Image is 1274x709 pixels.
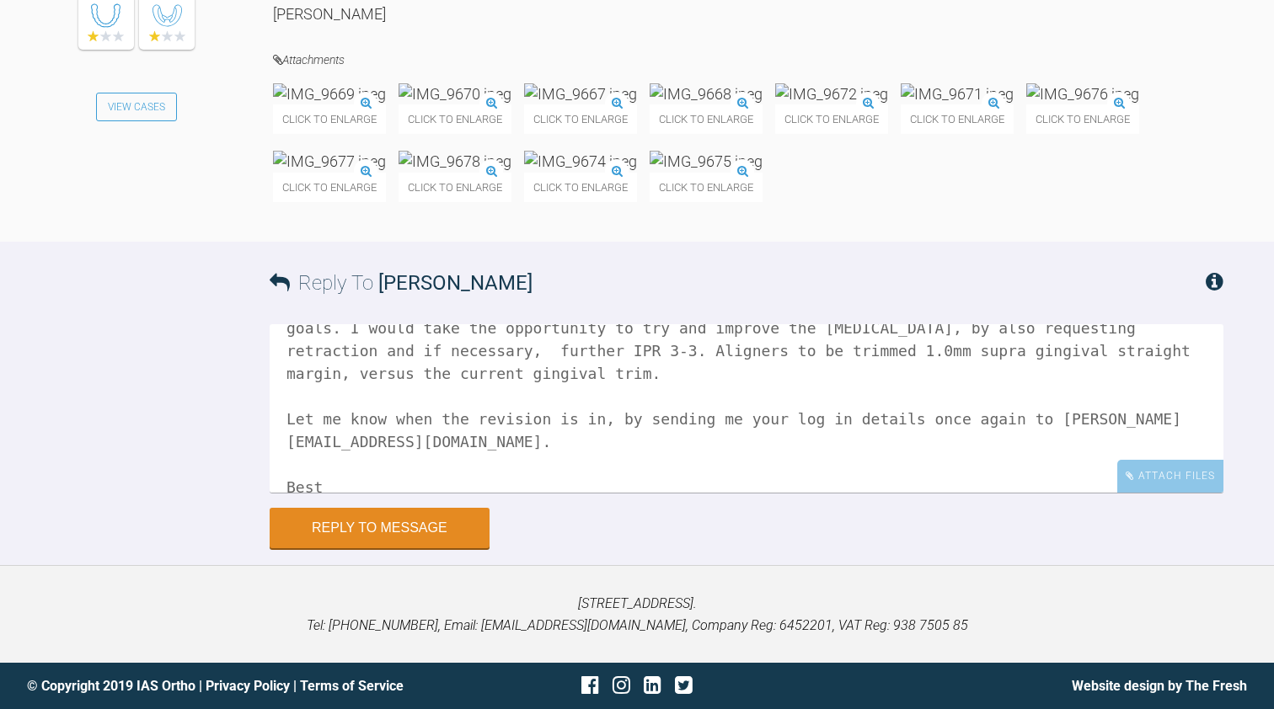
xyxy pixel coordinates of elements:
span: Click to enlarge [399,104,511,134]
a: Website design by The Fresh [1072,678,1247,694]
span: Click to enlarge [1026,104,1139,134]
img: IMG_9670.jpeg [399,83,511,104]
img: IMG_9668.jpeg [650,83,763,104]
img: IMG_9667.jpeg [524,83,637,104]
h3: Reply To [270,267,533,299]
span: Click to enlarge [524,173,637,202]
img: IMG_9677.jpeg [273,151,386,172]
span: Click to enlarge [524,104,637,134]
img: IMG_9672.jpeg [775,83,888,104]
span: Click to enlarge [399,173,511,202]
a: View Cases [96,93,177,121]
span: Click to enlarge [775,104,888,134]
span: [PERSON_NAME] [378,271,533,295]
div: Attach Files [1117,460,1223,493]
span: Click to enlarge [273,104,386,134]
span: Click to enlarge [650,173,763,202]
button: Reply to Message [270,508,490,548]
a: Terms of Service [300,678,404,694]
img: IMG_9675.jpeg [650,151,763,172]
a: Privacy Policy [206,678,290,694]
img: IMG_9676.jpeg [1026,83,1139,104]
div: © Copyright 2019 IAS Ortho | | [27,675,434,697]
img: IMG_9674.jpeg [524,151,637,172]
textarea: Hi [PERSON_NAME] The way forward is to take a new scan and ask for refinements with specific inst... [270,324,1223,493]
img: IMG_9678.jpeg [399,151,511,172]
span: Click to enlarge [901,104,1014,134]
p: [STREET_ADDRESS]. Tel: [PHONE_NUMBER], Email: [EMAIL_ADDRESS][DOMAIN_NAME], Company Reg: 6452201,... [27,593,1247,636]
img: IMG_9669.jpeg [273,83,386,104]
img: IMG_9671.jpeg [901,83,1014,104]
h4: Attachments [273,50,1223,71]
span: Click to enlarge [650,104,763,134]
span: Click to enlarge [273,173,386,202]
